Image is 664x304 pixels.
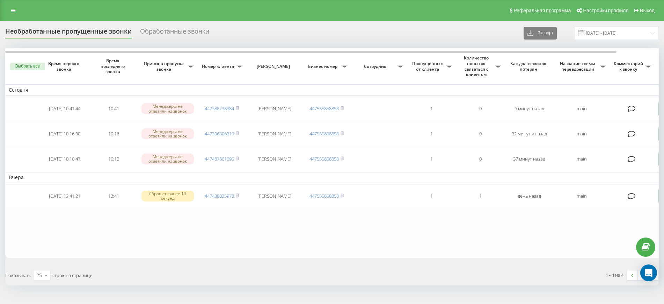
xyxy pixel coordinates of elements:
[554,122,610,146] td: main
[205,130,234,137] a: 447306306319
[513,8,571,13] span: Реферальная программа
[246,97,302,121] td: [PERSON_NAME]
[505,147,554,171] td: 37 минут назад
[407,147,456,171] td: 1
[201,64,236,69] span: Номер клиента
[606,271,623,278] div: 1 - 4 из 4
[246,184,302,208] td: [PERSON_NAME]
[10,63,45,70] button: Выбрать все
[637,270,648,280] a: 1
[306,64,341,69] span: Бизнес номер
[40,147,89,171] td: [DATE] 10:10:47
[89,122,138,146] td: 10:16
[510,61,548,72] span: Как долго звонок потерян
[309,156,339,162] a: 447555858858
[5,272,31,278] span: Показывать
[640,8,655,13] span: Выход
[141,103,194,114] div: Менеджеры не ответили на звонок
[554,184,610,208] td: main
[52,272,92,278] span: строк на странице
[40,97,89,121] td: [DATE] 10:41:44
[459,55,495,77] span: Количество попыток связаться с клиентом
[205,105,234,112] a: 447388238384
[89,97,138,121] td: 10:41
[456,147,505,171] td: 0
[505,97,554,121] td: 6 минут назад
[309,105,339,112] a: 447555858858
[640,264,657,281] div: Open Intercom Messenger
[309,130,339,137] a: 447555858858
[524,27,557,40] button: Экспорт
[407,184,456,208] td: 1
[246,122,302,146] td: [PERSON_NAME]
[554,147,610,171] td: main
[456,184,505,208] td: 1
[89,184,138,208] td: 12:41
[407,122,456,146] td: 1
[95,58,132,75] span: Время последнего звонка
[505,122,554,146] td: 32 минуты назад
[456,122,505,146] td: 0
[505,184,554,208] td: день назад
[246,147,302,171] td: [PERSON_NAME]
[252,64,296,69] span: [PERSON_NAME]
[46,61,83,72] span: Время первого звонка
[205,193,234,199] a: 447438825978
[40,184,89,208] td: [DATE] 12:41:21
[309,193,339,199] a: 447555858858
[89,147,138,171] td: 10:10
[40,122,89,146] td: [DATE] 10:16:30
[410,61,446,72] span: Пропущенных от клиента
[613,61,645,72] span: Комментарий к звонку
[554,97,610,121] td: main
[205,156,234,162] a: 447467601095
[36,272,42,279] div: 25
[141,61,188,72] span: Причина пропуска звонка
[141,128,194,139] div: Менеджеры не ответили на звонок
[140,28,209,38] div: Обработанные звонки
[141,154,194,164] div: Менеджеры не ответили на звонок
[141,191,194,201] div: Сброшен ранее 10 секунд
[355,64,397,69] span: Сотрудник
[5,28,132,38] div: Необработанные пропущенные звонки
[456,97,505,121] td: 0
[407,97,456,121] td: 1
[557,61,600,72] span: Название схемы переадресации
[583,8,628,13] span: Настройки профиля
